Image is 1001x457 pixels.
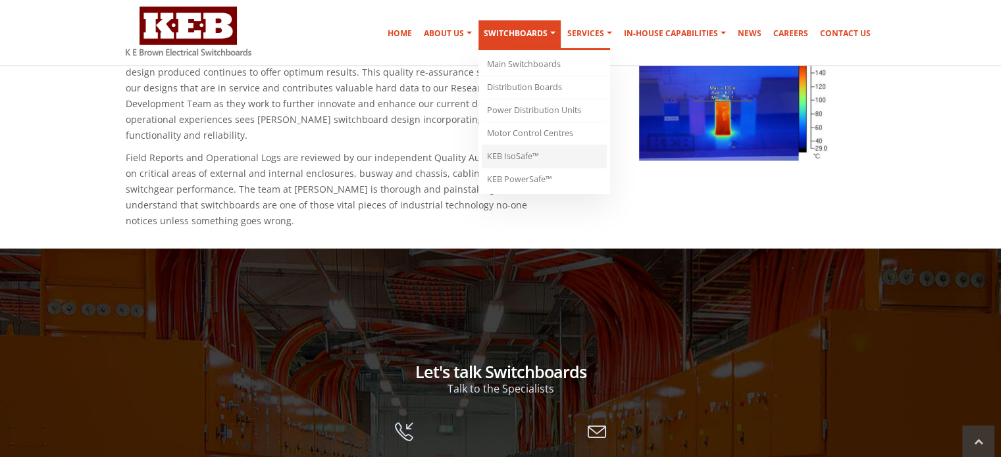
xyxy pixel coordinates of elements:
a: Main Switchboards [482,53,607,76]
a: Contact Us [815,20,876,47]
img: K E Brown Electrical Switchboards [126,7,251,56]
a: KEB IsoSafe™ [482,145,607,168]
a: News [732,20,767,47]
a: Careers [768,20,813,47]
a: Switchboards [478,20,561,50]
a: Power Distribution Units [482,99,607,122]
p: But it does not stop there, when the product is delivered into service, our Quality Assurance Tea... [126,33,555,143]
h2: Let's talk Switchboards [126,363,876,381]
a: Home [382,20,417,47]
p: Field Reports and Operational Logs are reviewed by our independent Quality Auditors who focus on ... [126,150,555,229]
a: Distribution Boards [482,76,607,99]
p: Talk to the Specialists [126,381,876,397]
a: KEB PowerSafe™ [482,168,607,191]
a: Motor Control Centres [482,122,607,145]
a: In-house Capabilities [619,20,731,47]
a: About Us [419,20,477,47]
a: Services [562,20,617,47]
